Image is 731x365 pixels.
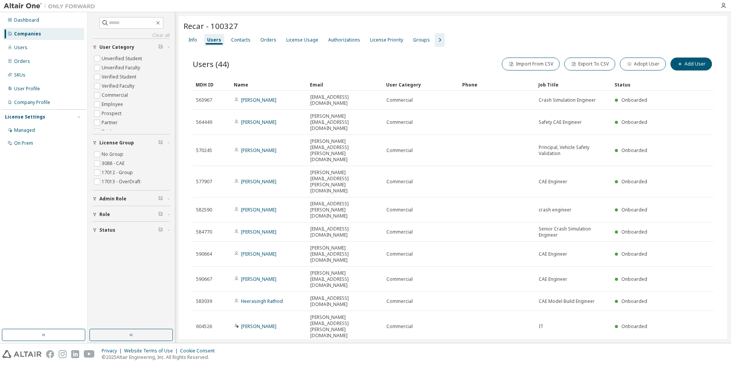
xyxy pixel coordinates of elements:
span: Commercial [386,229,413,235]
span: Onboarded [621,207,647,213]
span: IT [539,323,543,330]
span: Onboarded [621,323,647,330]
label: Employee [102,100,124,109]
div: Users [14,45,27,51]
span: [PERSON_NAME][EMAIL_ADDRESS][PERSON_NAME][DOMAIN_NAME] [310,314,380,339]
div: Job Title [538,78,608,91]
div: Companies [14,31,41,37]
span: Commercial [386,207,413,213]
span: Onboarded [621,97,647,103]
label: 17013 - OverDraft [102,177,142,186]
span: crash engineer [539,207,571,213]
span: 570245 [196,147,212,154]
button: Adopt User [620,58,666,70]
label: 3088 - CAE [102,159,126,168]
div: License Priority [370,37,403,43]
span: Principal, Vehicle Safety Validation [539,144,608,157]
span: Senior Crash Simulation Engineer [539,226,608,238]
a: [PERSON_NAME] [241,119,276,125]
span: CAE Engineer [539,251,567,257]
div: Cookie Consent [180,348,219,354]
div: Users [207,37,221,43]
button: Add User [670,58,712,70]
button: User Category [93,39,170,56]
div: Dashboard [14,17,39,23]
span: 590667 [196,276,212,282]
span: Onboarded [621,276,647,282]
span: Commercial [386,119,413,125]
a: Clear all [93,32,170,38]
span: 563967 [196,97,212,103]
label: Verified Faculty [102,82,136,91]
div: User Category [386,78,456,91]
span: Onboarded [621,178,647,185]
div: Name [234,78,304,91]
div: SKUs [14,72,26,78]
a: [PERSON_NAME] [241,276,276,282]
div: Privacy [102,348,124,354]
span: [EMAIL_ADDRESS][DOMAIN_NAME] [310,226,380,238]
a: [PERSON_NAME] [241,323,276,330]
div: License Settings [5,114,45,120]
span: Clear filter [158,196,163,202]
span: [PERSON_NAME][EMAIL_ADDRESS][PERSON_NAME][DOMAIN_NAME] [310,170,380,194]
span: Commercial [386,251,413,257]
button: Export To CSV [564,58,615,70]
span: Clear filter [158,140,163,146]
span: [EMAIL_ADDRESS][PERSON_NAME][DOMAIN_NAME] [310,201,380,219]
span: Recar - 100327 [184,21,238,31]
span: Commercial [386,276,413,282]
span: Onboarded [621,229,647,235]
img: Altair One [4,2,99,10]
span: Commercial [386,323,413,330]
div: Managed [14,127,35,133]
span: Crash Simulation Engineer [539,97,596,103]
span: 577907 [196,179,212,185]
div: Info [188,37,197,43]
span: User Category [99,44,134,50]
a: Heerasingh Rathod [241,298,283,304]
span: Admin Role [99,196,126,202]
span: Onboarded [621,147,647,154]
span: Status [99,227,115,233]
span: [PERSON_NAME][EMAIL_ADDRESS][PERSON_NAME][DOMAIN_NAME] [310,138,380,163]
span: Clear filter [158,227,163,233]
span: Clear filter [158,211,163,218]
label: Trial [102,127,113,136]
div: Groups [413,37,430,43]
div: User Profile [14,86,40,92]
span: Onboarded [621,251,647,257]
span: 604526 [196,323,212,330]
span: Users (44) [193,59,229,69]
label: Partner [102,118,119,127]
span: CAE Model Build Engineer [539,298,595,304]
img: instagram.svg [59,350,67,358]
div: MDH ID [196,78,228,91]
div: License Usage [286,37,318,43]
span: Clear filter [158,44,163,50]
label: Unverified Faculty [102,63,142,72]
span: CAE Engineer [539,276,567,282]
div: Orders [260,37,276,43]
a: [PERSON_NAME] [241,229,276,235]
span: 583039 [196,298,212,304]
div: Authorizations [328,37,360,43]
label: 17012 - Group [102,168,134,177]
span: Onboarded [621,298,647,304]
div: Phone [462,78,532,91]
img: youtube.svg [84,350,95,358]
span: Commercial [386,147,413,154]
span: Commercial [386,97,413,103]
a: [PERSON_NAME] [241,97,276,103]
span: 582590 [196,207,212,213]
span: [PERSON_NAME][EMAIL_ADDRESS][DOMAIN_NAME] [310,113,380,131]
span: Safety CAE Engineer [539,119,582,125]
img: facebook.svg [46,350,54,358]
a: [PERSON_NAME] [241,147,276,154]
a: [PERSON_NAME] [241,251,276,257]
label: No Group [102,150,125,159]
button: Status [93,222,170,239]
span: [EMAIL_ADDRESS][DOMAIN_NAME] [310,295,380,307]
span: 584770 [196,229,212,235]
p: © 2025 Altair Engineering, Inc. All Rights Reserved. [102,354,219,360]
